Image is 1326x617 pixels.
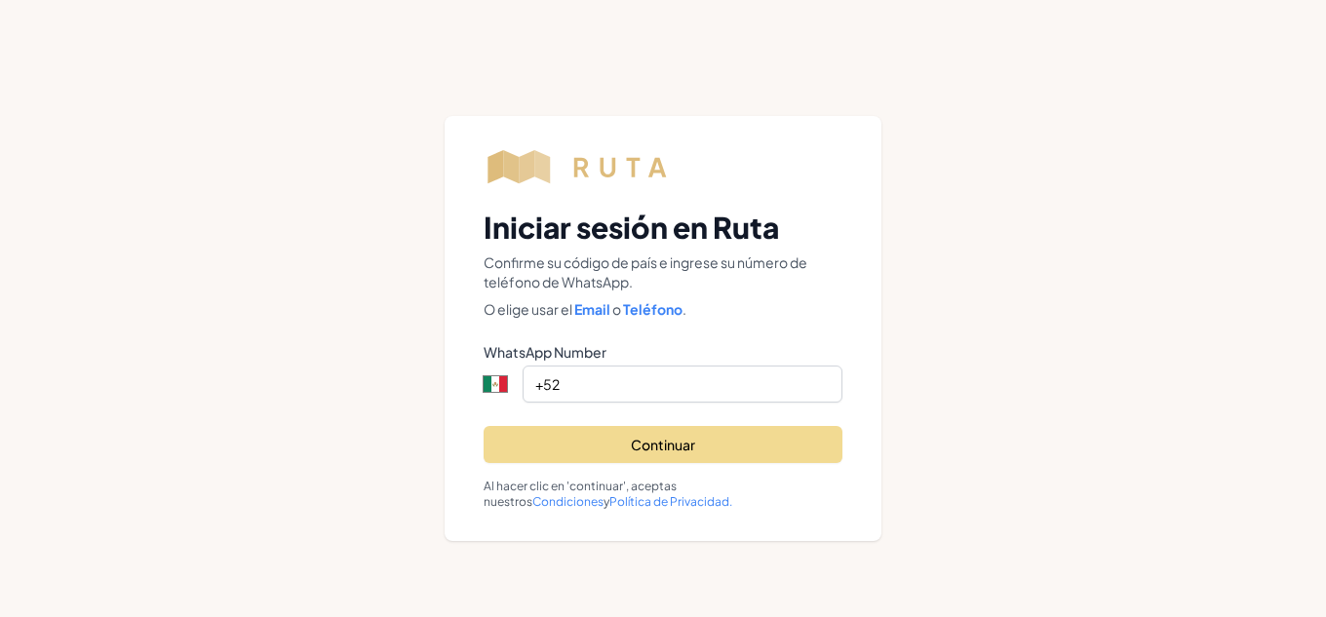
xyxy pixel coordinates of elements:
[484,147,691,186] img: Workflow
[621,300,682,318] a: Teléfono
[484,299,842,319] p: O elige usar el o .
[484,252,842,291] p: Confirme su código de país e ingrese su número de teléfono de WhatsApp.
[532,494,604,509] a: Condiciones
[484,479,842,510] p: Al hacer clic en 'continuar', aceptas nuestros y
[523,366,842,403] input: Enter phone number
[484,342,842,362] label: WhatsApp Number
[572,300,612,318] a: Email
[609,494,732,509] a: Política de Privacidad.
[484,210,842,245] h2: Iniciar sesión en Ruta
[484,426,842,463] button: Continuar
